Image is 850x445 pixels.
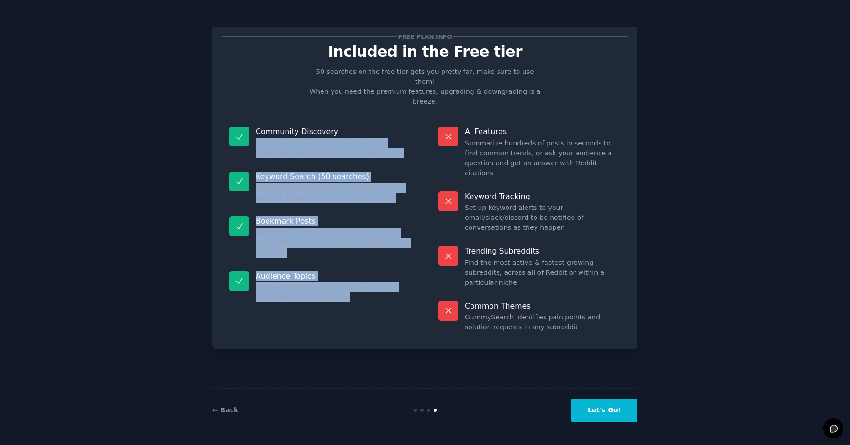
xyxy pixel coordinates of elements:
span: Free plan info [397,32,453,42]
p: 50 searches on the free tier gets you pretty far, make sure to use them! When you need the premiu... [305,67,545,107]
dd: Summarize hundreds of posts in seconds to find common trends, or ask your audience a question and... [465,138,621,178]
dd: Search any keyword in your audience to find posts on Reddit relevant to your business [256,183,412,203]
p: Common Themes [465,301,621,311]
dd: Find the most active & fastest-growing subreddits, across all of Reddit or within a particular niche [465,258,621,288]
dd: Browse the most popular & growing topics discussed in your audiences [256,282,412,302]
dd: GummySearch identifies pain points and solution requests in any subreddit [465,312,621,332]
p: Bookmark Posts [256,216,412,226]
p: Keyword Search (50 searches) [256,172,412,182]
p: Trending Subreddits [465,246,621,256]
p: Audience Topics [256,271,412,281]
p: Keyword Tracking [465,191,621,201]
dd: Bookmark & organize posts to read later or share with your team, great for validation and lead lists [256,228,412,258]
dd: Find subreddits and organize them into audiences, search and analyze them in bulk [256,138,412,158]
dd: Set up keyword alerts to your email/slack/discord to be notified of conversations as they happen [465,203,621,233]
p: Included in the Free tier [222,44,628,60]
p: Community Discovery [256,127,412,136]
a: ← Back [212,406,238,414]
button: Let's Go! [571,399,637,422]
p: AI Features [465,127,621,136]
